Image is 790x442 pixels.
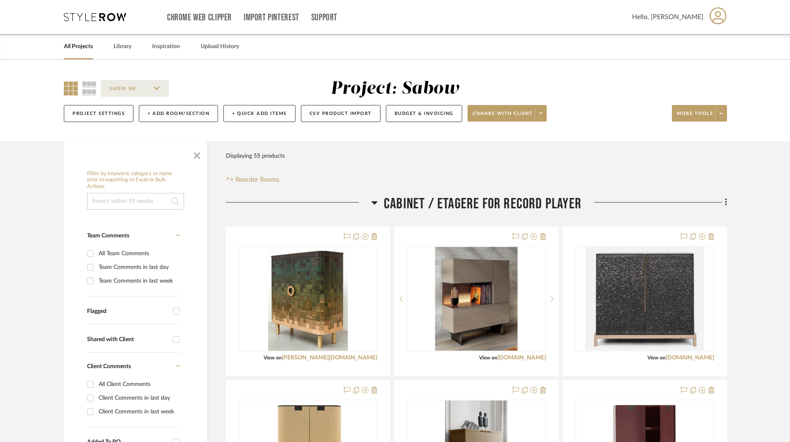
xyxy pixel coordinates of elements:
[87,308,169,315] div: Flagged
[677,110,713,123] span: More tools
[268,247,347,351] img: RUDA STUDIO NATURA CABINET 51.2"W X 17.7"D X 51.2"H
[223,105,296,122] button: + Quick Add Items
[473,110,533,123] span: Share with client
[87,171,184,190] h6: Filter by keyword, category or name prior to exporting to Excel or Bulk Actions
[64,105,133,122] button: Project Settings
[99,247,178,260] div: All Team Comments
[576,247,714,351] div: 0
[666,355,714,361] a: [DOMAIN_NAME]
[264,355,282,360] span: View on
[235,175,279,185] span: Reorder Rooms
[497,355,546,361] a: [DOMAIN_NAME]
[331,80,460,98] div: Project: Sabow
[99,391,178,405] div: Client Comments in last day
[64,41,93,52] a: All Projects
[239,247,377,351] div: 0
[632,12,703,22] span: Hello, [PERSON_NAME]
[167,14,232,21] a: Chrome Web Clipper
[282,355,377,361] a: [PERSON_NAME][DOMAIN_NAME]
[99,261,178,274] div: Team Comments in last day
[99,378,178,391] div: All Client Comments
[87,233,129,239] span: Team Comments
[468,105,547,122] button: Share with client
[647,355,666,360] span: View on
[311,14,337,21] a: Support
[152,41,180,52] a: Inspiration
[139,105,218,122] button: + Add Room/Section
[479,355,497,360] span: View on
[114,41,131,52] a: Library
[244,14,299,21] a: Import Pinterest
[99,274,178,288] div: Team Comments in last week
[226,175,279,185] button: Reorder Rooms
[407,247,545,351] div: 0
[435,247,518,351] img: LAGO 36E8 CABINET 36.2" x 15.9"D x 51.3"
[99,405,178,418] div: Client Comments in last week
[87,364,131,369] span: Client Comments
[672,105,727,122] button: More tools
[189,146,205,162] button: Close
[87,336,169,343] div: Shared with Client
[226,148,285,164] div: Displaying 55 products
[386,105,462,122] button: Budget & Invoicing
[87,193,184,210] input: Search within 55 results
[301,105,380,122] button: CSV Product Import
[384,195,582,213] span: CABINET / ETAGERE FOR RECORD PLAYER
[585,247,704,351] img: FIONA BARRATT CAMPBELL 43.3"W X 20.7"D X 39.4"H
[201,41,239,52] a: Upload History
